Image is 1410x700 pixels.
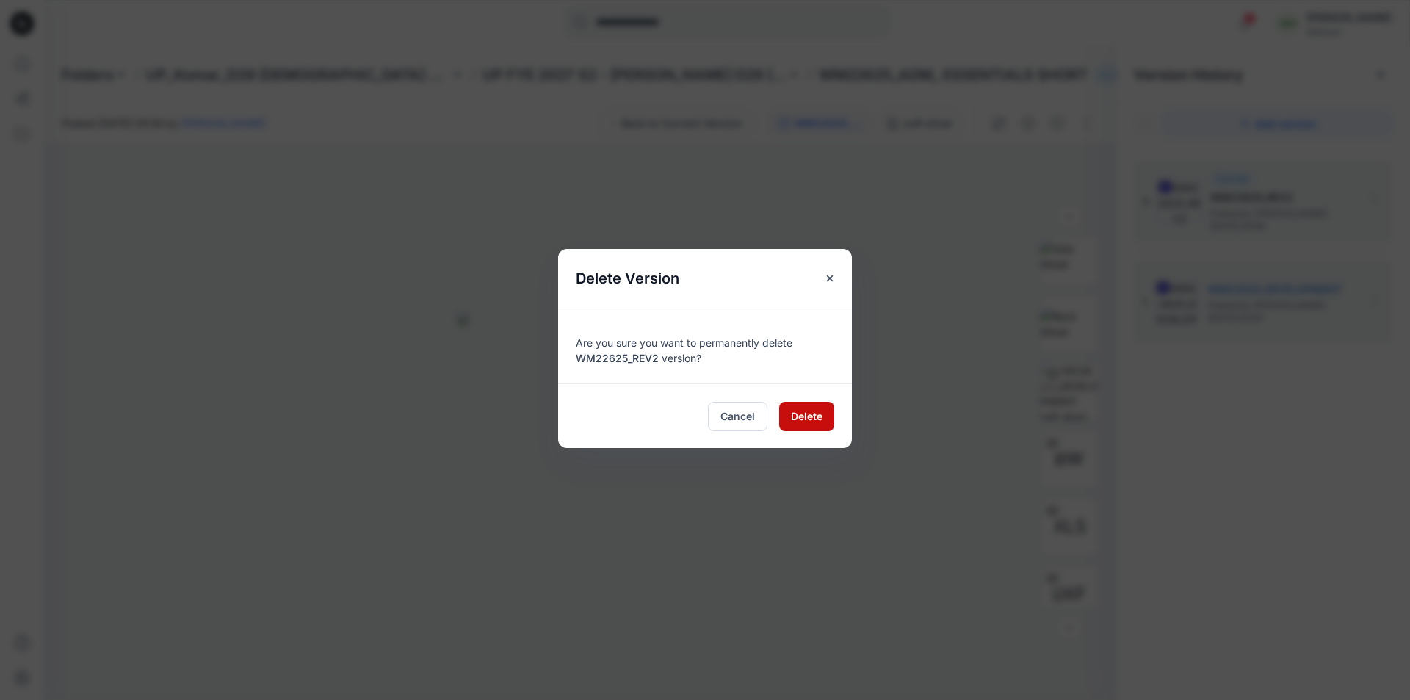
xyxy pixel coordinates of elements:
span: WM22625_REV2 [576,352,659,364]
h5: Delete Version [558,249,697,308]
button: Close [817,265,843,292]
span: Delete [791,408,822,424]
button: Delete [779,402,834,431]
div: Are you sure you want to permanently delete version? [576,326,834,366]
button: Cancel [708,402,767,431]
span: Cancel [720,408,755,424]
